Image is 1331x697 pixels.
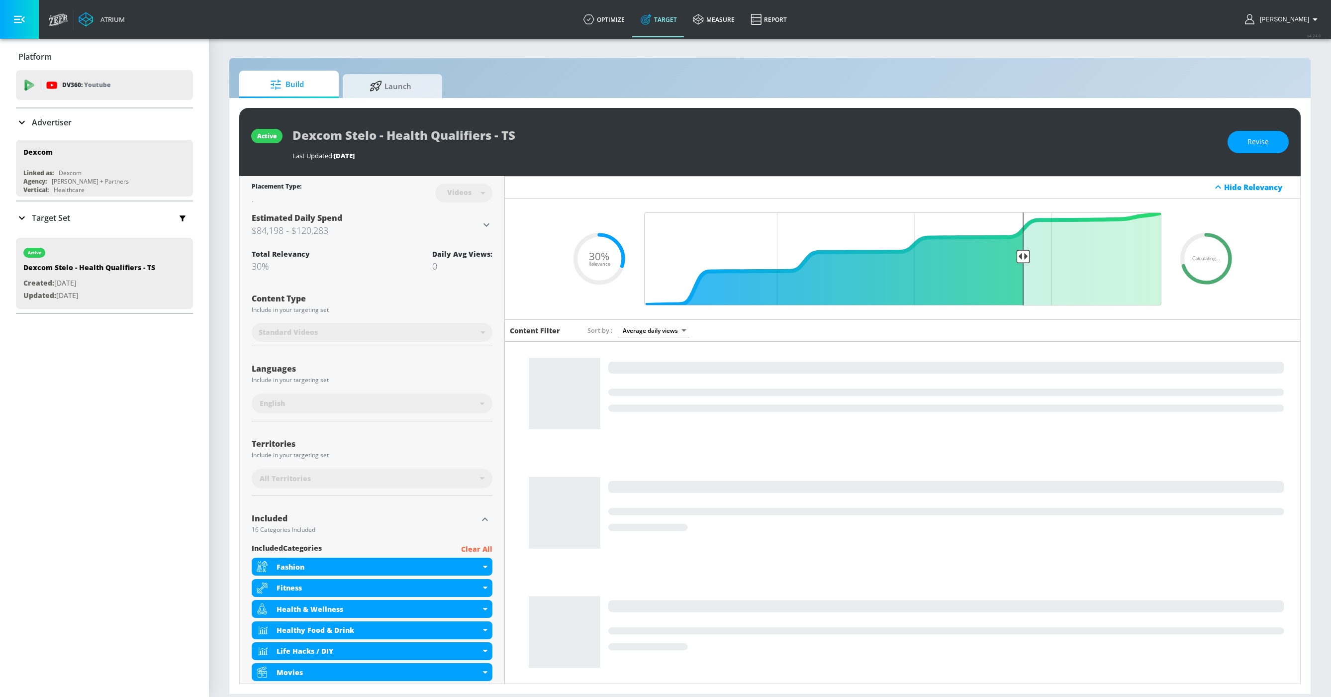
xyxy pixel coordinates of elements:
div: Health & Wellness [252,600,492,618]
div: Dexcom Stelo - Health Qualifiers - TS [23,263,155,277]
div: Include in your targeting set [252,307,492,313]
div: Include in your targeting set [252,452,492,458]
div: Movies [252,663,492,681]
span: Relevance [588,262,610,267]
div: Healthy Food & Drink [252,621,492,639]
span: Updated: [23,291,56,300]
div: Territories [252,440,492,448]
div: Linked as: [23,169,54,177]
h3: $84,198 - $120,283 [252,223,480,237]
div: active [257,132,277,140]
div: DexcomLinked as:DexcomAgency:[PERSON_NAME] + PartnersVertical:Healthcare [16,140,193,197]
div: Health & Wellness [277,604,480,614]
a: Target [633,1,685,37]
div: Hide Relevancy [1224,182,1295,192]
div: Hide Relevancy [505,176,1300,199]
div: 16 Categories Included [252,527,477,533]
span: Launch [353,74,428,98]
div: Life Hacks / DIY [277,646,480,656]
p: DV360: [62,80,110,91]
p: [DATE] [23,290,155,302]
div: Agency: [23,177,47,186]
div: activeDexcom Stelo - Health Qualifiers - TSCreated:[DATE]Updated:[DATE] [16,238,193,309]
div: Advertiser [16,108,193,136]
div: Placement Type: [252,182,301,193]
div: [PERSON_NAME] + Partners [52,177,129,186]
div: Dexcom [59,169,82,177]
div: Fitness [252,579,492,597]
div: Content Type [252,295,492,302]
div: Daily Avg Views: [432,249,492,259]
a: Report [743,1,795,37]
div: Total Relevancy [252,249,310,259]
div: 30% [252,260,310,272]
div: Atrium [96,15,125,24]
div: Languages [252,365,492,373]
a: Atrium [79,12,125,27]
span: v 4.24.0 [1307,33,1321,38]
span: Build [249,73,325,97]
div: DV360: Youtube [16,70,193,100]
div: Movies [277,668,480,677]
span: Standard Videos [259,327,318,337]
span: Estimated Daily Spend [252,212,342,223]
button: [PERSON_NAME] [1245,13,1321,25]
div: Vertical: [23,186,49,194]
div: Estimated Daily Spend$84,198 - $120,283 [252,212,492,237]
button: Revise [1228,131,1289,153]
a: optimize [575,1,633,37]
div: Include in your targeting set [252,377,492,383]
div: Fitness [277,583,480,593]
span: Calculating... [1192,256,1220,261]
p: Platform [18,51,52,62]
span: login as: ashley.jan@zefr.com [1256,16,1309,23]
p: Clear All [461,543,492,556]
div: Dexcom [23,147,53,157]
div: Healthcare [54,186,85,194]
span: [DATE] [334,151,355,160]
div: All Territories [252,469,492,489]
div: Target Set [16,201,193,234]
span: All Territories [260,474,311,484]
div: Included [252,514,477,522]
p: Youtube [84,80,110,90]
div: Videos [442,188,476,197]
input: Final Threshold [639,212,1166,305]
div: Healthy Food & Drink [277,625,480,635]
p: Target Set [32,212,70,223]
p: [DATE] [23,277,155,290]
div: Last Updated: [292,151,1218,160]
div: Fashion [277,562,480,572]
span: included Categories [252,543,322,556]
div: Life Hacks / DIY [252,642,492,660]
span: Sort by [587,326,613,335]
div: Platform [16,43,193,71]
a: measure [685,1,743,37]
span: Revise [1247,136,1269,148]
span: 30% [589,251,609,262]
p: Advertiser [32,117,72,128]
div: active [28,250,41,255]
div: Fashion [252,558,492,576]
span: Created: [23,278,54,288]
span: English [260,398,285,408]
div: English [252,394,492,413]
div: Average daily views [618,324,690,337]
h6: Content Filter [510,326,560,335]
div: 0 [432,260,492,272]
